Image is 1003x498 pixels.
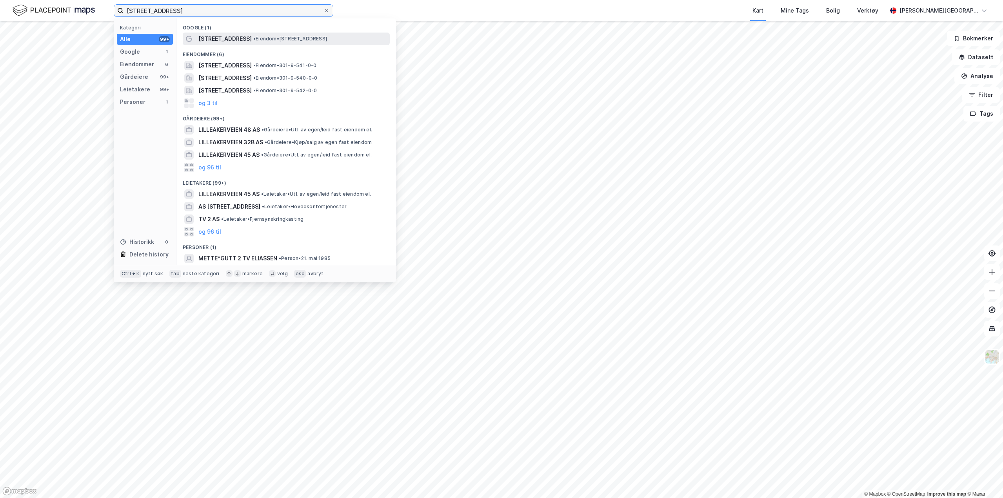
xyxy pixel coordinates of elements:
[294,270,306,278] div: esc
[176,238,396,252] div: Personer (1)
[221,216,303,222] span: Leietaker • Fjernsynskringkasting
[261,152,263,158] span: •
[242,271,263,277] div: markere
[221,216,223,222] span: •
[198,254,277,263] span: METTE*GUTT 2 TV ELIASSEN
[265,139,372,145] span: Gårdeiere • Kjøp/salg av egen fast eiendom
[265,139,267,145] span: •
[857,6,878,15] div: Verktøy
[253,75,256,81] span: •
[198,163,221,172] button: og 96 til
[120,85,150,94] div: Leietakere
[183,271,220,277] div: neste kategori
[120,72,148,82] div: Gårdeiere
[253,87,256,93] span: •
[947,31,1000,46] button: Bokmerker
[198,189,260,199] span: LILLEAKERVEIEN 45 AS
[198,214,220,224] span: TV 2 AS
[963,106,1000,122] button: Tags
[198,125,260,134] span: LILLEAKERVEIEN 48 AS
[253,62,256,68] span: •
[13,4,95,17] img: logo.f888ab2527a4732fd821a326f86c7f29.svg
[176,174,396,188] div: Leietakere (99+)
[752,6,763,15] div: Kart
[927,491,966,497] a: Improve this map
[120,97,145,107] div: Personer
[176,109,396,124] div: Gårdeiere (99+)
[129,250,169,259] div: Delete history
[277,271,288,277] div: velg
[954,68,1000,84] button: Analyse
[124,5,323,16] input: Søk på adresse, matrikkel, gårdeiere, leietakere eller personer
[864,491,886,497] a: Mapbox
[307,271,323,277] div: avbryt
[262,204,264,209] span: •
[198,98,218,108] button: og 3 til
[2,487,37,496] a: Mapbox homepage
[253,87,317,94] span: Eiendom • 301-9-542-0-0
[962,87,1000,103] button: Filter
[198,61,252,70] span: [STREET_ADDRESS]
[176,45,396,59] div: Eiendommer (6)
[887,491,925,497] a: OpenStreetMap
[198,227,221,236] button: og 96 til
[198,202,260,211] span: AS [STREET_ADDRESS]
[198,73,252,83] span: [STREET_ADDRESS]
[964,460,1003,498] iframe: Chat Widget
[120,270,141,278] div: Ctrl + k
[143,271,164,277] div: nytt søk
[262,204,347,210] span: Leietaker • Hovedkontortjenester
[159,36,170,42] div: 99+
[253,36,256,42] span: •
[198,86,252,95] span: [STREET_ADDRESS]
[164,239,170,245] div: 0
[198,138,263,147] span: LILLEAKERVEIEN 32B AS
[261,191,263,197] span: •
[899,6,978,15] div: [PERSON_NAME][GEOGRAPHIC_DATA]
[261,152,372,158] span: Gårdeiere • Utl. av egen/leid fast eiendom el.
[279,255,331,262] span: Person • 21. mai 1985
[164,99,170,105] div: 1
[262,127,264,133] span: •
[164,49,170,55] div: 1
[262,127,372,133] span: Gårdeiere • Utl. av egen/leid fast eiendom el.
[198,150,260,160] span: LILLEAKERVEIEN 45 AS
[826,6,840,15] div: Bolig
[176,18,396,33] div: Google (1)
[781,6,809,15] div: Mine Tags
[120,35,131,44] div: Alle
[261,191,371,197] span: Leietaker • Utl. av egen/leid fast eiendom el.
[253,36,327,42] span: Eiendom • [STREET_ADDRESS]
[120,25,173,31] div: Kategori
[120,47,140,56] div: Google
[253,62,316,69] span: Eiendom • 301-9-541-0-0
[159,86,170,93] div: 99+
[159,74,170,80] div: 99+
[279,255,281,261] span: •
[164,61,170,67] div: 6
[952,49,1000,65] button: Datasett
[253,75,317,81] span: Eiendom • 301-9-540-0-0
[198,34,252,44] span: [STREET_ADDRESS]
[120,60,154,69] div: Eiendommer
[169,270,181,278] div: tab
[985,349,999,364] img: Z
[120,237,154,247] div: Historikk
